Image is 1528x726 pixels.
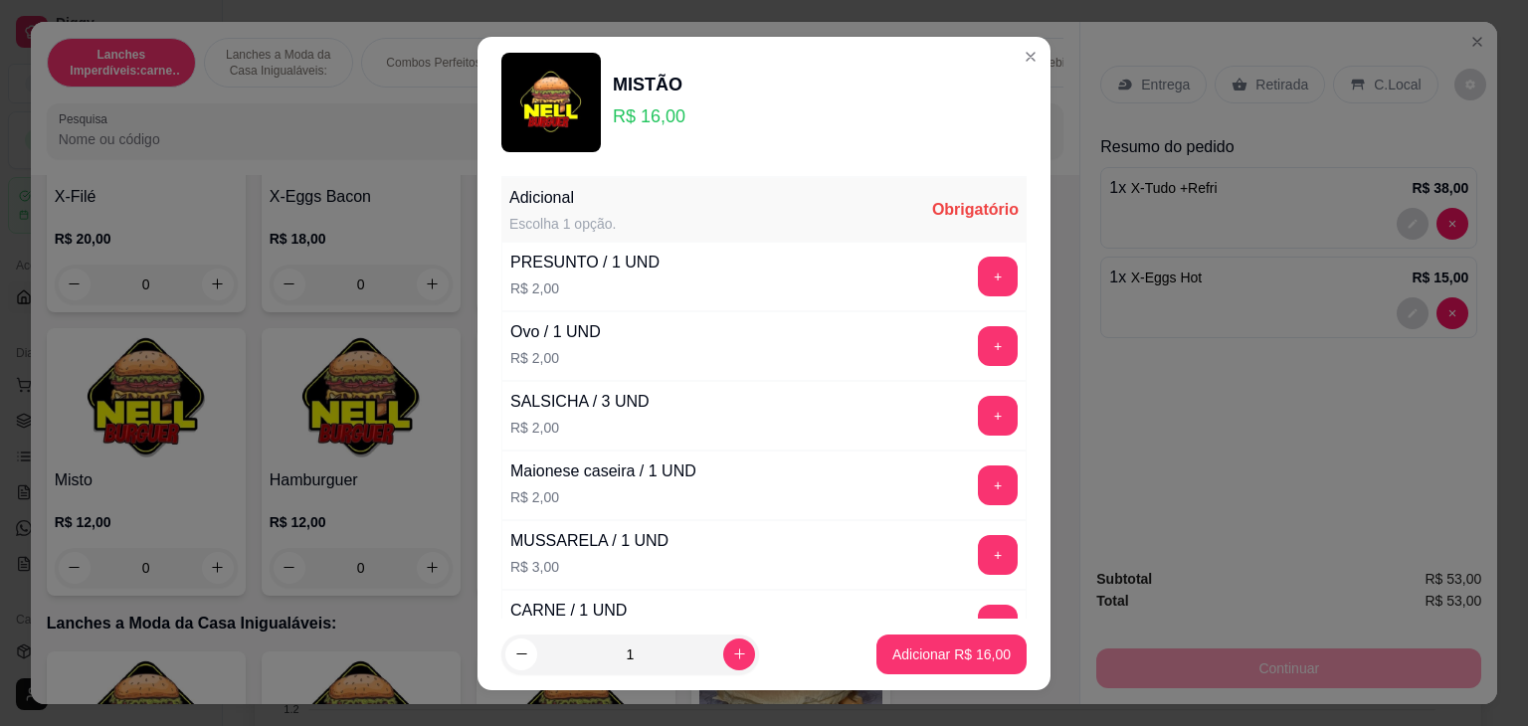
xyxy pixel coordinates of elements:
button: add [978,605,1018,644]
button: add [978,326,1018,366]
button: add [978,257,1018,296]
p: R$ 3,00 [510,557,668,577]
p: R$ 2,00 [510,418,650,438]
p: R$ 2,00 [510,278,660,298]
p: R$ 2,00 [510,487,696,507]
button: Adicionar R$ 16,00 [876,635,1027,674]
button: add [978,465,1018,505]
p: Adicionar R$ 16,00 [892,644,1011,664]
button: add [978,535,1018,575]
button: increase-product-quantity [723,638,755,670]
p: R$ 16,00 [613,102,685,130]
div: PRESUNTO / 1 UND [510,251,660,274]
div: MUSSARELA / 1 UND [510,529,668,553]
div: SALSICHA / 3 UND [510,390,650,414]
div: Obrigatório [932,198,1019,222]
div: Escolha 1 opção. [509,214,616,234]
p: R$ 2,00 [510,348,601,368]
img: product-image [501,53,601,152]
button: decrease-product-quantity [505,638,537,670]
div: MISTÃO [613,71,685,98]
div: Maionese caseira / 1 UND [510,459,696,483]
div: Adicional [509,186,616,210]
div: Ovo / 1 UND [510,320,601,344]
button: Close [1015,41,1047,73]
div: CARNE / 1 UND [510,599,627,623]
button: add [978,396,1018,436]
